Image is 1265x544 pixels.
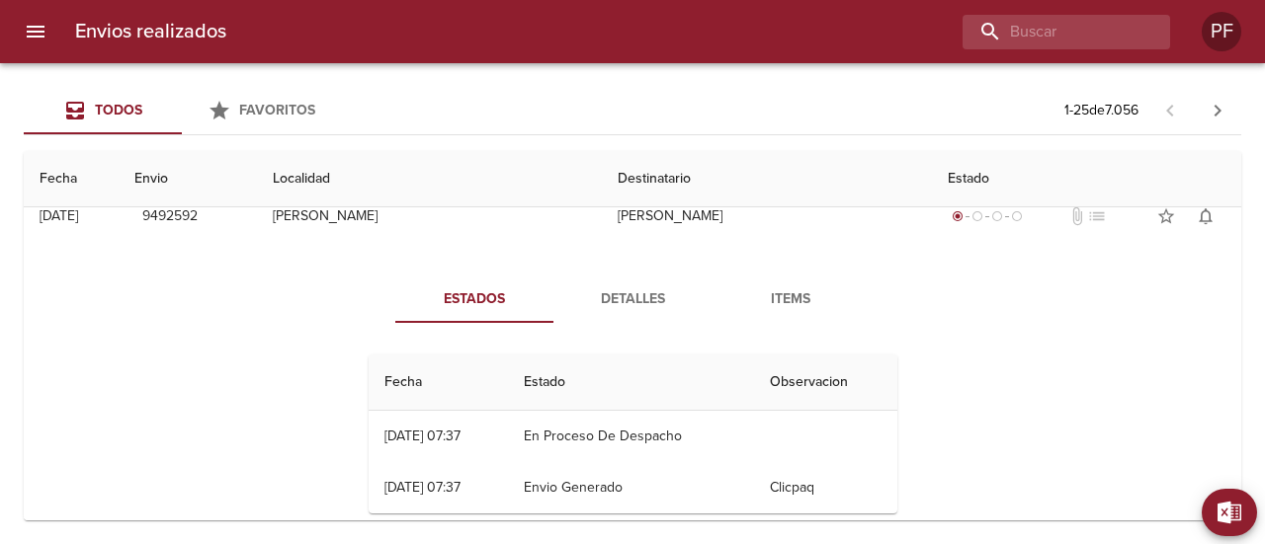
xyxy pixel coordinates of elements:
[971,210,983,222] span: radio_button_unchecked
[40,207,78,224] div: [DATE]
[1202,12,1241,51] div: Abrir información de usuario
[95,102,142,118] span: Todos
[1067,206,1087,226] span: No tiene documentos adjuntos
[1156,206,1176,226] span: star_border
[565,287,700,312] span: Detalles
[963,15,1137,49] input: buscar
[142,204,198,229] span: 9492592
[723,287,858,312] span: Items
[1194,87,1241,134] span: Pagina siguiente
[369,354,509,411] th: Fecha
[134,198,206,235] button: 9492592
[948,206,1027,226] div: Generado
[24,87,340,134] div: Tabs Envios
[1146,196,1186,236] button: Agregar a favoritos
[1202,12,1241,51] div: PF
[384,479,461,496] div: [DATE] 07:37
[508,411,754,462] td: En Proceso De Despacho
[1064,101,1138,120] p: 1 - 25 de 7.056
[1196,206,1216,226] span: notifications_none
[754,462,896,513] td: Clicpaq
[12,8,59,55] button: menu
[1186,196,1225,236] button: Activar notificaciones
[369,354,897,513] table: Tabla de seguimiento
[75,16,226,47] h6: Envios realizados
[508,462,754,513] td: Envio Generado
[407,287,542,312] span: Estados
[239,102,315,118] span: Favoritos
[602,151,932,207] th: Destinatario
[257,151,602,207] th: Localidad
[24,151,119,207] th: Fecha
[395,275,870,323] div: Tabs detalle de guia
[952,210,964,222] span: radio_button_checked
[1146,100,1194,119] span: Pagina anterior
[1202,489,1257,536] button: Exportar Excel
[384,427,461,444] div: [DATE] 07:37
[991,210,1003,222] span: radio_button_unchecked
[1011,210,1023,222] span: radio_button_unchecked
[119,151,257,207] th: Envio
[932,151,1241,207] th: Estado
[754,354,896,411] th: Observacion
[1087,206,1107,226] span: No tiene pedido asociado
[508,354,754,411] th: Estado
[602,181,932,252] td: [PERSON_NAME]
[257,181,602,252] td: [PERSON_NAME]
